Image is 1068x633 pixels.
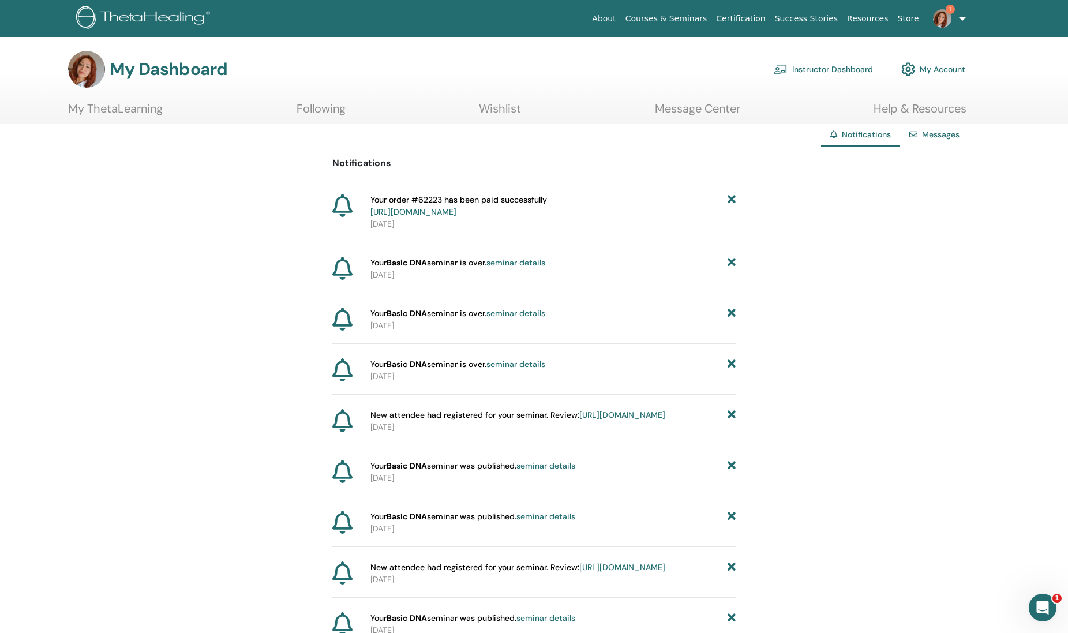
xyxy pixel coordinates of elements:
[387,460,427,471] strong: Basic DNA
[933,9,951,28] img: default.jpg
[76,6,214,32] img: logo.png
[842,8,893,29] a: Resources
[387,308,427,319] strong: Basic DNA
[370,612,575,624] span: Your seminar was published.
[370,308,545,320] span: Your seminar is over.
[901,57,965,82] a: My Account
[621,8,712,29] a: Courses & Seminars
[370,207,456,217] a: [URL][DOMAIN_NAME]
[774,64,788,74] img: chalkboard-teacher.svg
[1029,594,1056,621] iframe: Intercom live chat
[486,308,545,319] a: seminar details
[387,257,427,268] strong: Basic DNA
[387,613,427,623] strong: Basic DNA
[1052,594,1062,603] span: 1
[922,129,960,140] a: Messages
[370,421,736,433] p: [DATE]
[370,320,736,332] p: [DATE]
[516,511,575,522] a: seminar details
[516,460,575,471] a: seminar details
[655,102,740,124] a: Message Center
[370,409,665,421] span: New attendee had registered for your seminar. Review:
[370,574,736,586] p: [DATE]
[370,257,545,269] span: Your seminar is over.
[370,218,736,230] p: [DATE]
[370,561,665,574] span: New attendee had registered for your seminar. Review:
[370,194,547,218] span: Your order #62223 has been paid successfully
[387,359,427,369] strong: Basic DNA
[370,358,545,370] span: Your seminar is over.
[486,257,545,268] a: seminar details
[516,613,575,623] a: seminar details
[370,269,736,281] p: [DATE]
[479,102,521,124] a: Wishlist
[68,51,105,88] img: default.jpg
[874,102,966,124] a: Help & Resources
[893,8,924,29] a: Store
[68,102,163,124] a: My ThetaLearning
[770,8,842,29] a: Success Stories
[370,523,736,535] p: [DATE]
[110,59,227,80] h3: My Dashboard
[587,8,620,29] a: About
[901,59,915,79] img: cog.svg
[370,472,736,484] p: [DATE]
[579,410,665,420] a: [URL][DOMAIN_NAME]
[842,129,891,140] span: Notifications
[370,511,575,523] span: Your seminar was published.
[946,5,955,14] span: 1
[579,562,665,572] a: [URL][DOMAIN_NAME]
[370,370,736,383] p: [DATE]
[297,102,346,124] a: Following
[370,460,575,472] span: Your seminar was published.
[486,359,545,369] a: seminar details
[387,511,427,522] strong: Basic DNA
[332,156,736,170] p: Notifications
[774,57,873,82] a: Instructor Dashboard
[711,8,770,29] a: Certification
